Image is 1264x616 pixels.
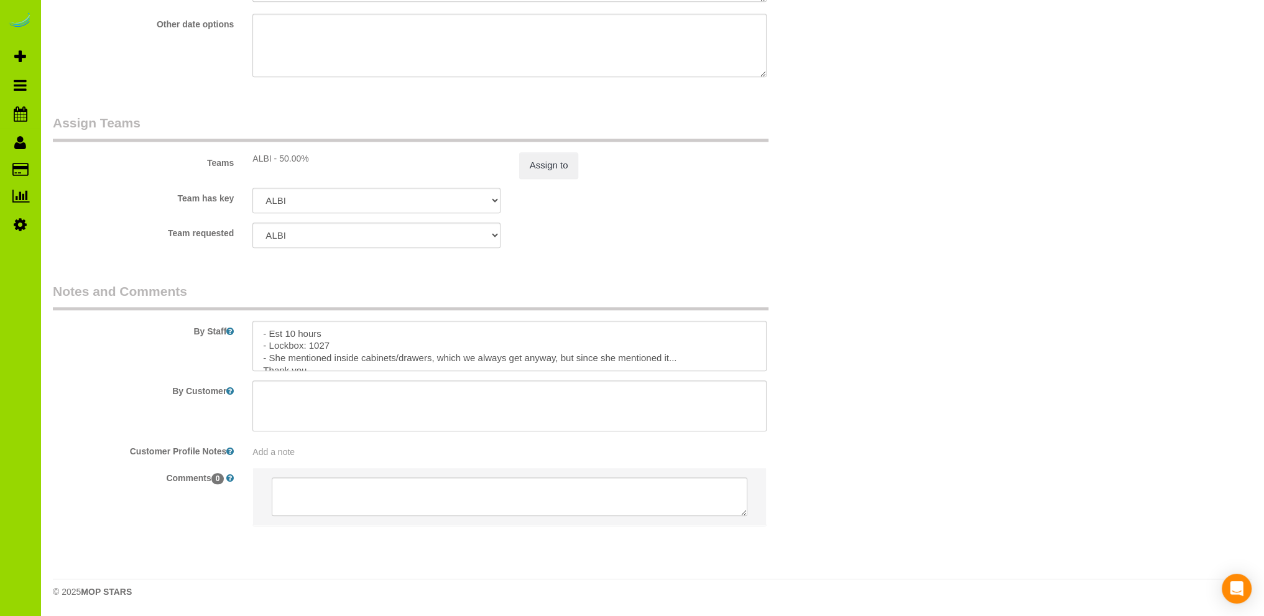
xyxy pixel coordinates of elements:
label: Other date options [44,14,243,30]
legend: Assign Teams [53,114,768,142]
label: Customer Profile Notes [44,441,243,457]
label: Team has key [44,188,243,205]
span: 0 [211,473,224,484]
div: © 2025 [53,586,1252,598]
label: Teams [44,152,243,169]
label: Comments [44,467,243,484]
label: Team requested [44,223,243,239]
button: Assign to [519,152,579,178]
div: ALBI - 50.00% [252,152,500,165]
legend: Notes and Comments [53,282,768,310]
strong: MOP STARS [81,587,132,597]
label: By Staff [44,321,243,338]
span: Add a note [252,447,295,457]
img: Automaid Logo [7,12,32,30]
div: Open Intercom Messenger [1222,574,1252,604]
label: By Customer [44,380,243,397]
